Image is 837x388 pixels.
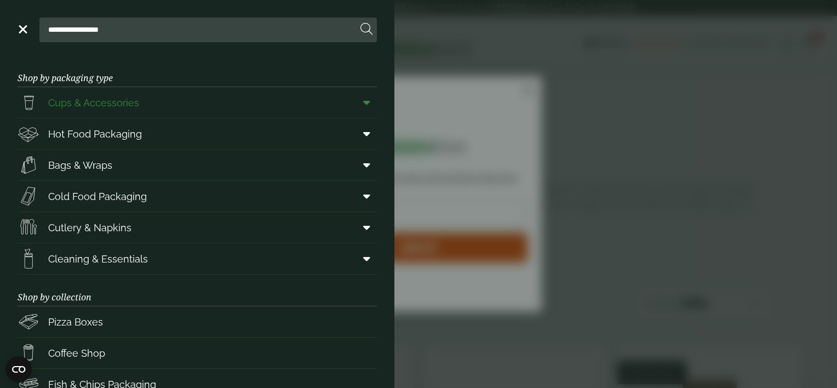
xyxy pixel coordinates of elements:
a: Cleaning & Essentials [18,243,377,274]
a: Hot Food Packaging [18,118,377,149]
a: Cups & Accessories [18,87,377,118]
span: Cutlery & Napkins [48,220,131,235]
a: Coffee Shop [18,338,377,368]
img: Pizza_boxes.svg [18,311,39,333]
a: Cold Food Packaging [18,181,377,212]
img: Cutlery.svg [18,216,39,238]
img: open-wipe.svg [18,248,39,270]
span: Hot Food Packaging [48,127,142,141]
img: Deli_box.svg [18,123,39,145]
span: Cleaning & Essentials [48,252,148,266]
span: Cups & Accessories [48,95,139,110]
a: Cutlery & Napkins [18,212,377,243]
span: Coffee Shop [48,346,105,361]
button: Open CMP widget [5,356,32,383]
h3: Shop by collection [18,275,377,306]
img: PintNhalf_cup.svg [18,92,39,113]
img: Sandwich_box.svg [18,185,39,207]
h3: Shop by packaging type [18,55,377,87]
img: Paper_carriers.svg [18,154,39,176]
a: Bags & Wraps [18,150,377,180]
a: Pizza Boxes [18,306,377,337]
span: Cold Food Packaging [48,189,147,204]
img: HotDrink_paperCup.svg [18,342,39,364]
span: Bags & Wraps [48,158,112,173]
span: Pizza Boxes [48,315,103,329]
